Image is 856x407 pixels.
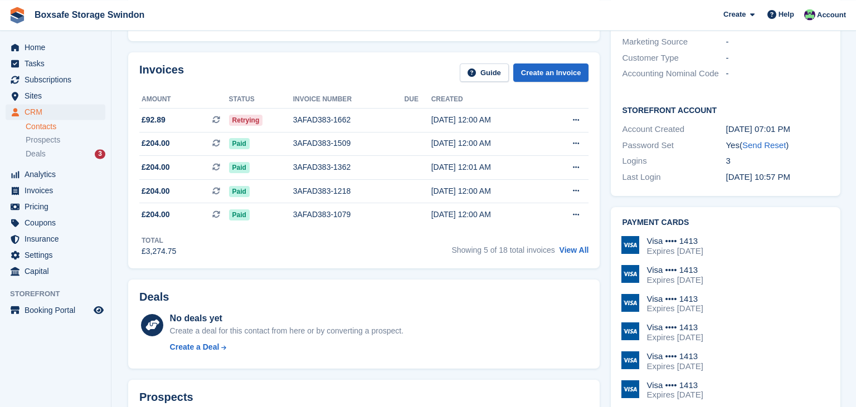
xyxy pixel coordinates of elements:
[25,215,91,231] span: Coupons
[726,36,829,48] div: -
[621,351,639,369] img: Visa Logo
[170,325,403,337] div: Create a deal for this contact from here or by converting a prospect.
[622,123,726,136] div: Account Created
[6,40,105,55] a: menu
[6,199,105,214] a: menu
[139,391,193,404] h2: Prospects
[621,380,639,398] img: Visa Logo
[25,199,91,214] span: Pricing
[26,134,105,146] a: Prospects
[431,138,544,149] div: [DATE] 12:00 AM
[6,231,105,247] a: menu
[6,56,105,71] a: menu
[10,288,111,300] span: Storefront
[740,140,789,150] span: ( )
[142,236,176,246] div: Total
[229,115,263,126] span: Retrying
[646,351,703,361] div: Visa •••• 1413
[26,121,105,132] a: Contacts
[6,166,105,182] a: menu
[293,91,405,109] th: Invoice number
[622,36,726,48] div: Marketing Source
[431,91,544,109] th: Created
[622,139,726,152] div: Password Set
[451,246,555,254] span: Showing 5 of 18 total invoices
[621,294,639,312] img: Visa Logo
[293,185,405,197] div: 3AFAD383-1218
[6,72,105,87] a: menu
[621,236,639,254] img: Visa Logo
[25,247,91,263] span: Settings
[646,322,703,332] div: Visa •••• 1413
[560,246,589,254] a: View All
[646,236,703,246] div: Visa •••• 1413
[622,171,726,184] div: Last Login
[804,9,815,20] img: Kim Virabi
[142,246,176,257] div: £3,274.75
[431,161,544,173] div: [DATE] 12:01 AM
[293,209,405,220] div: 3AFAD383-1079
[431,209,544,220] div: [DATE] 12:00 AM
[142,114,166,126] span: £92.89
[25,72,91,87] span: Subscriptions
[723,9,746,20] span: Create
[646,265,703,275] div: Visa •••• 1413
[92,303,105,317] a: Preview store
[293,161,405,173] div: 3AFAD383-1362
[229,186,250,197] span: Paid
[6,302,105,318] a: menu
[513,63,589,82] a: Create an Invoice
[621,265,639,283] img: Visa Logo
[726,172,790,182] time: 2024-05-14 21:57:34 UTC
[139,63,184,82] h2: Invoices
[139,91,229,109] th: Amount
[460,63,509,82] a: Guide
[622,218,829,227] h2: Payment cards
[622,52,726,65] div: Customer Type
[621,322,639,340] img: Visa Logo
[622,104,829,115] h2: Storefront Account
[26,135,60,145] span: Prospects
[646,246,703,256] div: Expires [DATE]
[622,67,726,80] div: Accounting Nominal Code
[646,390,703,400] div: Expires [DATE]
[646,380,703,390] div: Visa •••• 1413
[817,9,846,21] span: Account
[25,88,91,104] span: Sites
[25,183,91,198] span: Invoices
[25,166,91,182] span: Analytics
[30,6,149,24] a: Boxsafe Storage Swindon
[431,185,544,197] div: [DATE] 12:00 AM
[726,52,829,65] div: -
[6,215,105,231] a: menu
[6,183,105,198] a: menu
[95,149,105,159] div: 3
[6,104,105,120] a: menu
[170,341,403,353] a: Create a Deal
[229,91,293,109] th: Status
[646,332,703,342] div: Expires [DATE]
[229,138,250,149] span: Paid
[6,88,105,104] a: menu
[431,114,544,126] div: [DATE] 12:00 AM
[25,263,91,279] span: Capital
[142,161,170,173] span: £204.00
[726,67,829,80] div: -
[142,209,170,220] span: £204.00
[25,302,91,318] span: Booking Portal
[293,138,405,149] div: 3AFAD383-1509
[293,114,405,126] div: 3AFAD383-1662
[646,294,703,304] div: Visa •••• 1413
[646,303,703,313] div: Expires [DATE]
[142,138,170,149] span: £204.00
[25,40,91,55] span: Home
[405,91,431,109] th: Due
[26,148,105,160] a: Deals 3
[6,247,105,263] a: menu
[9,7,26,23] img: stora-icon-8386f47178a22dfd0bd8f6a31ec36ba5ce8667c1dd55bd0f319d3a0aa187defe.svg
[742,140,786,150] a: Send Reset
[622,155,726,168] div: Logins
[25,231,91,247] span: Insurance
[25,56,91,71] span: Tasks
[139,291,169,303] h2: Deals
